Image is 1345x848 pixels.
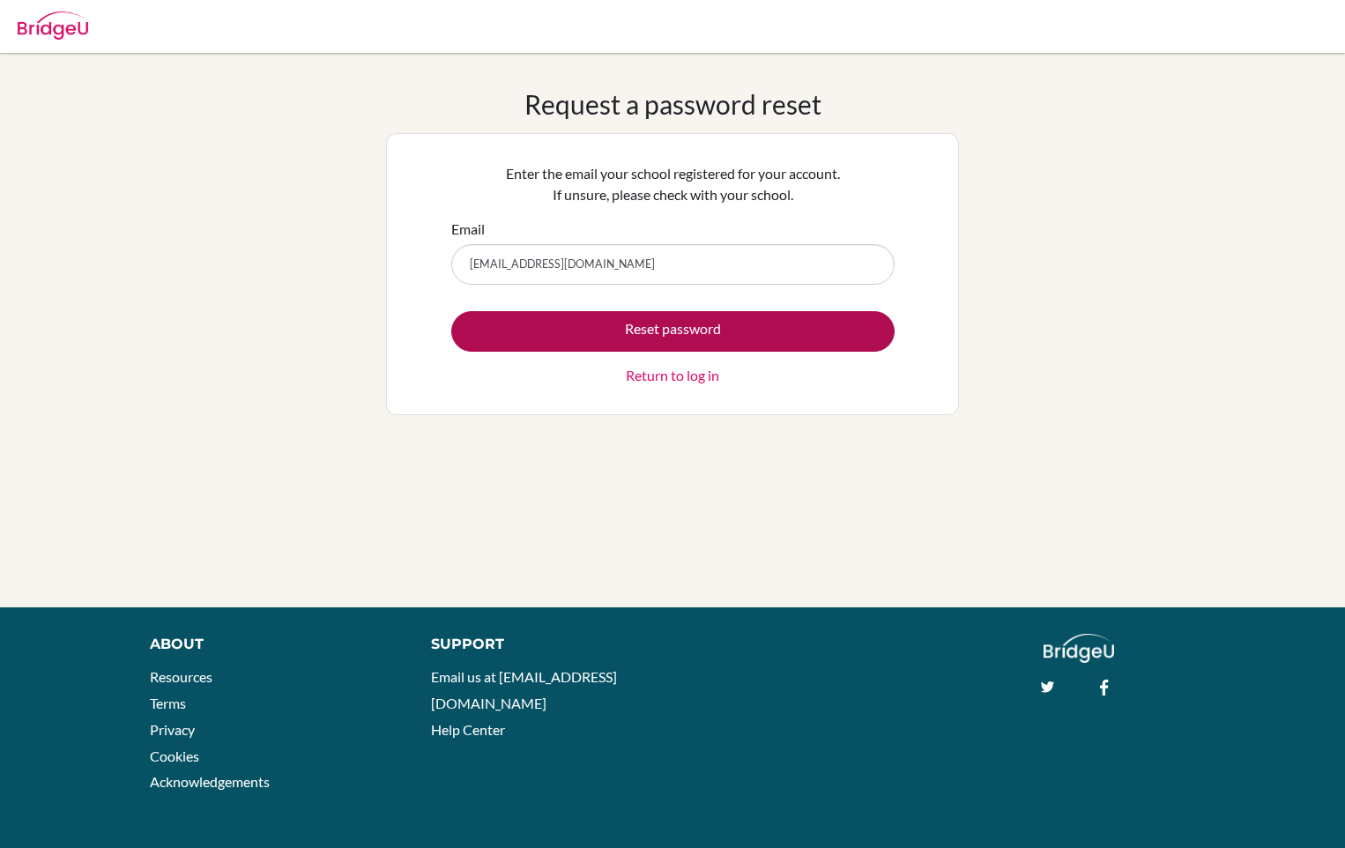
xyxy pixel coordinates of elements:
a: Help Center [431,721,505,738]
label: Email [451,219,485,240]
img: logo_white@2x-f4f0deed5e89b7ecb1c2cc34c3e3d731f90f0f143d5ea2071677605dd97b5244.png [1044,634,1115,663]
a: Cookies [150,748,199,764]
a: Acknowledgements [150,773,270,790]
a: Resources [150,668,212,685]
img: Bridge-U [18,11,88,40]
a: Terms [150,695,186,711]
div: Support [431,634,654,655]
div: About [150,634,391,655]
p: Enter the email your school registered for your account. If unsure, please check with your school. [451,163,895,205]
h1: Request a password reset [524,88,821,120]
a: Return to log in [626,365,719,386]
button: Reset password [451,311,895,352]
a: Privacy [150,721,195,738]
a: Email us at [EMAIL_ADDRESS][DOMAIN_NAME] [431,668,617,711]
